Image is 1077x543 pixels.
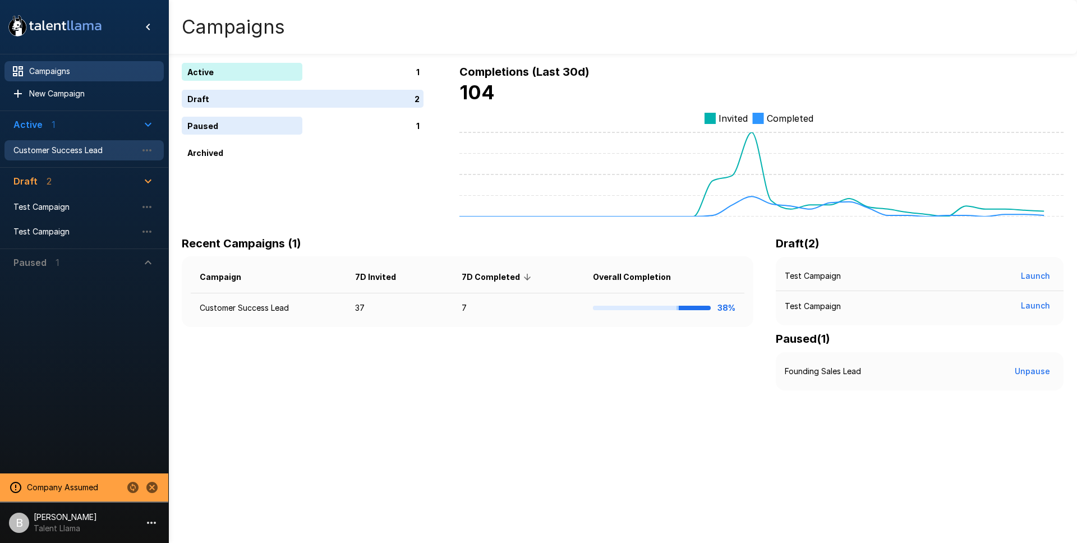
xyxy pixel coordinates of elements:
p: 1 [416,66,420,78]
span: Overall Completion [593,270,685,284]
span: Campaign [200,270,256,284]
p: Test Campaign [785,301,841,312]
button: Unpause [1010,361,1055,382]
td: Customer Success Lead [191,293,346,323]
button: Launch [1016,296,1055,316]
td: 7 [453,293,584,323]
td: 37 [346,293,453,323]
p: Test Campaign [785,270,841,282]
b: 104 [459,81,495,104]
button: Launch [1016,266,1055,287]
span: 7D Invited [355,270,411,284]
span: 7D Completed [462,270,535,284]
b: Draft ( 2 ) [776,237,820,250]
p: 1 [416,120,420,132]
b: Recent Campaigns (1) [182,237,301,250]
p: 2 [415,93,420,105]
b: 38% [717,303,735,312]
b: Paused ( 1 ) [776,332,830,346]
p: Founding Sales Lead [785,366,861,377]
h4: Campaigns [182,15,285,39]
b: Completions (Last 30d) [459,65,590,79]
